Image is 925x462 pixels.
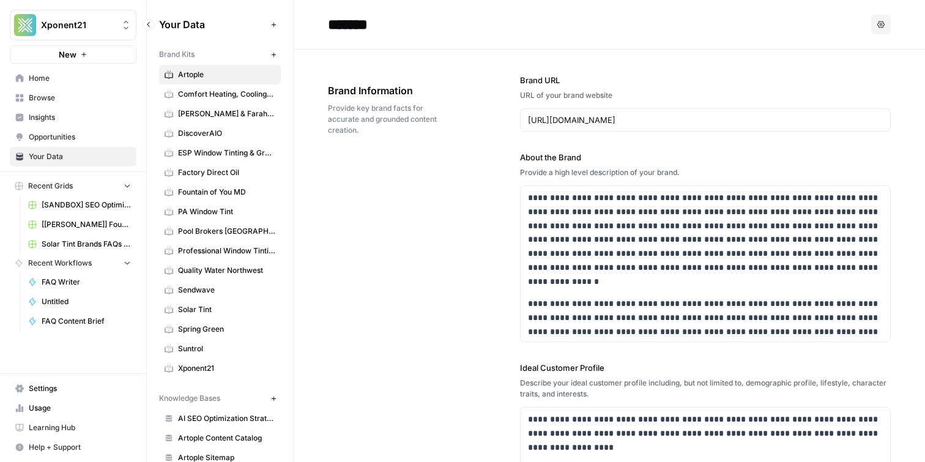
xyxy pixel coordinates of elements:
[178,245,275,256] span: Professional Window Tinting
[159,300,281,319] a: Solar Tint
[520,362,891,374] label: Ideal Customer Profile
[23,272,136,292] a: FAQ Writer
[23,311,136,331] a: FAQ Content Brief
[159,104,281,124] a: [PERSON_NAME] & Farah Eye & Laser Center
[10,177,136,195] button: Recent Grids
[159,163,281,182] a: Factory Direct Oil
[29,403,131,414] span: Usage
[29,132,131,143] span: Opportunities
[159,202,281,222] a: PA Window Tint
[10,147,136,166] a: Your Data
[23,195,136,215] a: [SANDBOX] SEO Optimizations
[178,128,275,139] span: DiscoverAIO
[178,147,275,158] span: ESP Window Tinting & Graphics
[159,182,281,202] a: Fountain of You MD
[178,285,275,296] span: Sendwave
[178,265,275,276] span: Quality Water Northwest
[42,296,131,307] span: Untitled
[178,167,275,178] span: Factory Direct Oil
[159,409,281,428] a: AI SEO Optimization Strategy Playbook
[520,167,891,178] div: Provide a high level description of your brand.
[520,74,891,86] label: Brand URL
[42,239,131,250] span: Solar Tint Brands FAQs Workflows
[178,304,275,315] span: Solar Tint
[328,103,451,136] span: Provide key brand facts for accurate and grounded content creation.
[159,49,195,60] span: Brand Kits
[159,124,281,143] a: DiscoverAIO
[29,151,131,162] span: Your Data
[178,343,275,354] span: Suntrol
[29,383,131,394] span: Settings
[10,418,136,438] a: Learning Hub
[159,280,281,300] a: Sendwave
[159,393,220,404] span: Knowledge Bases
[42,199,131,211] span: [SANDBOX] SEO Optimizations
[520,378,891,400] div: Describe your ideal customer profile including, but not limited to, demographic profile, lifestyl...
[159,143,281,163] a: ESP Window Tinting & Graphics
[528,114,883,126] input: www.sundaysoccer.com
[178,433,275,444] span: Artople Content Catalog
[29,92,131,103] span: Browse
[159,222,281,241] a: Pool Brokers [GEOGRAPHIC_DATA]
[328,83,451,98] span: Brand Information
[159,359,281,378] a: Xponent21
[23,215,136,234] a: [[PERSON_NAME]] Fountain of You MD
[41,19,115,31] span: Xponent21
[10,88,136,108] a: Browse
[178,108,275,119] span: [PERSON_NAME] & Farah Eye & Laser Center
[59,48,76,61] span: New
[10,127,136,147] a: Opportunities
[23,234,136,254] a: Solar Tint Brands FAQs Workflows
[159,339,281,359] a: Suntrol
[23,292,136,311] a: Untitled
[10,10,136,40] button: Workspace: Xponent21
[10,398,136,418] a: Usage
[159,84,281,104] a: Comfort Heating, Cooling, Electrical & Plumbing
[178,413,275,424] span: AI SEO Optimization Strategy Playbook
[29,112,131,123] span: Insights
[14,14,36,36] img: Xponent21 Logo
[178,187,275,198] span: Fountain of You MD
[159,261,281,280] a: Quality Water Northwest
[10,254,136,272] button: Recent Workflows
[178,324,275,335] span: Spring Green
[42,277,131,288] span: FAQ Writer
[10,69,136,88] a: Home
[29,73,131,84] span: Home
[178,69,275,80] span: Artople
[159,65,281,84] a: Artople
[28,258,92,269] span: Recent Workflows
[178,226,275,237] span: Pool Brokers [GEOGRAPHIC_DATA]
[159,241,281,261] a: Professional Window Tinting
[178,363,275,374] span: Xponent21
[29,442,131,453] span: Help + Support
[10,108,136,127] a: Insights
[159,319,281,339] a: Spring Green
[42,219,131,230] span: [[PERSON_NAME]] Fountain of You MD
[520,151,891,163] label: About the Brand
[10,438,136,457] button: Help + Support
[28,181,73,192] span: Recent Grids
[178,89,275,100] span: Comfort Heating, Cooling, Electrical & Plumbing
[10,45,136,64] button: New
[42,316,131,327] span: FAQ Content Brief
[29,422,131,433] span: Learning Hub
[520,90,891,101] div: URL of your brand website
[159,428,281,448] a: Artople Content Catalog
[159,17,266,32] span: Your Data
[178,206,275,217] span: PA Window Tint
[10,379,136,398] a: Settings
